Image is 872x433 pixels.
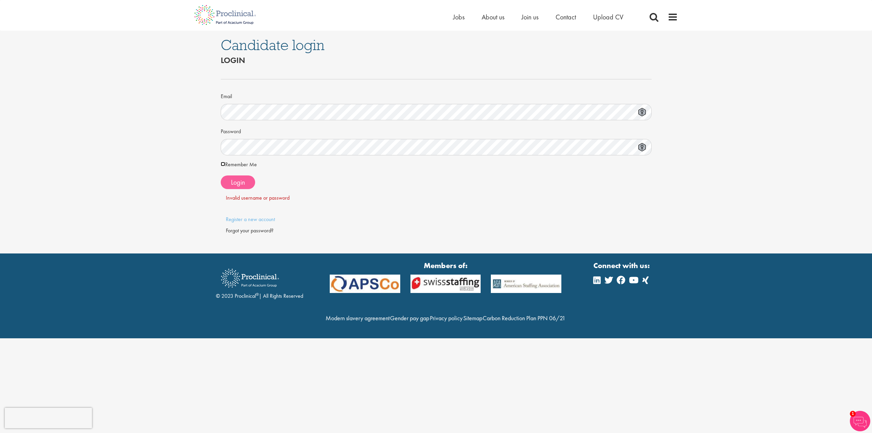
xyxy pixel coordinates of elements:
a: Jobs [453,13,465,21]
input: Remember Me [221,162,225,166]
img: Chatbot [850,411,870,431]
a: Carbon Reduction Plan PPN 06/21 [483,314,565,322]
a: Register a new account [226,216,275,223]
strong: Connect with us: [593,260,651,271]
label: Password [221,125,241,136]
a: Modern slavery agreement [326,314,390,322]
sup: ® [256,292,259,297]
span: 1 [850,411,856,417]
a: Privacy policy [430,314,463,322]
div: Forgot your password? [226,227,647,235]
label: Email [221,90,232,100]
label: Remember Me [221,160,257,169]
a: Join us [521,13,539,21]
img: Proclinical Recruitment [216,264,284,292]
a: Upload CV [593,13,623,21]
img: APSCo [405,275,486,293]
div: © 2023 Proclinical | All Rights Reserved [216,264,303,300]
span: Login [231,178,245,187]
button: Login [221,175,255,189]
div: Invalid username or password [226,194,647,202]
a: Contact [556,13,576,21]
a: About us [482,13,504,21]
strong: Members of: [330,260,561,271]
a: Gender pay gap [390,314,429,322]
img: APSCo [325,275,405,293]
h2: Login [221,56,652,65]
img: APSCo [486,275,566,293]
a: Sitemap [463,314,482,322]
span: Candidate login [221,36,325,54]
iframe: reCAPTCHA [5,408,92,428]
